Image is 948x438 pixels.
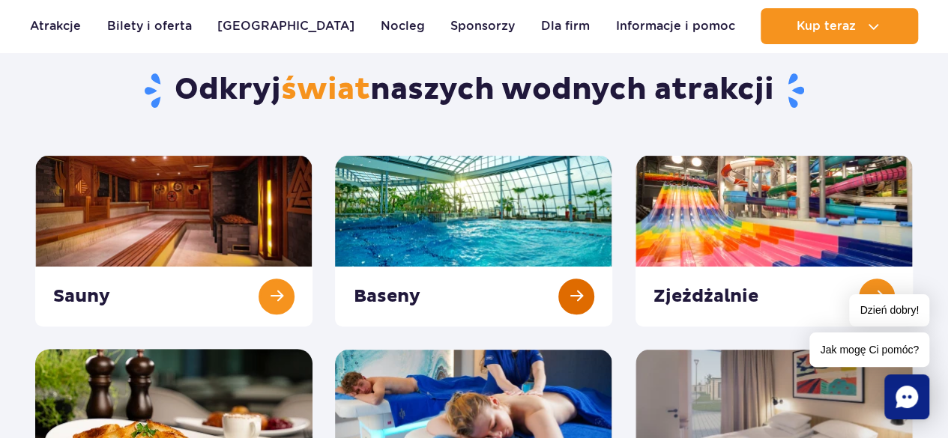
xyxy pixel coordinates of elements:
a: Dla firm [541,8,590,44]
a: Nocleg [381,8,425,44]
div: Chat [884,374,929,419]
button: Kup teraz [761,8,918,44]
span: świat [281,71,370,109]
span: Kup teraz [796,19,855,33]
a: Atrakcje [30,8,81,44]
span: Jak mogę Ci pomóc? [809,332,929,367]
span: Dzień dobry! [849,294,929,326]
a: Bilety i oferta [107,8,192,44]
a: Informacje i pomoc [615,8,734,44]
h1: Odkryj naszych wodnych atrakcji [35,71,913,110]
a: Sponsorzy [450,8,515,44]
a: [GEOGRAPHIC_DATA] [217,8,354,44]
